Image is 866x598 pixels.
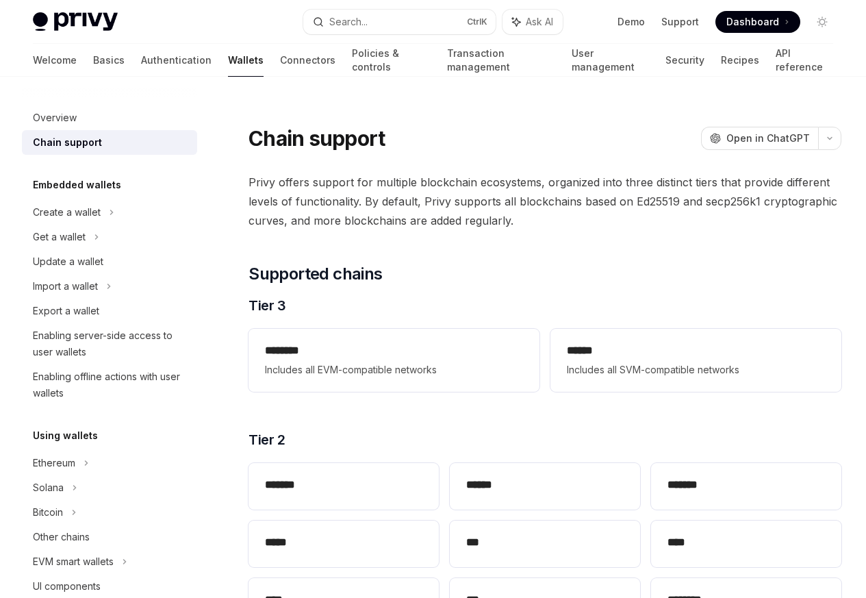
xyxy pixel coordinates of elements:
button: Search...CtrlK [303,10,496,34]
a: Overview [22,105,197,130]
a: Authentication [141,44,212,77]
span: Tier 3 [249,296,285,315]
span: Includes all EVM-compatible networks [265,362,523,378]
a: **** ***Includes all EVM-compatible networks [249,329,539,392]
div: Chain support [33,134,102,151]
span: Privy offers support for multiple blockchain ecosystems, organized into three distinct tiers that... [249,173,841,230]
span: Includes all SVM-compatible networks [567,362,825,378]
a: Export a wallet [22,299,197,323]
a: Transaction management [447,44,556,77]
h5: Embedded wallets [33,177,121,193]
div: Export a wallet [33,303,99,319]
div: Enabling offline actions with user wallets [33,369,189,401]
a: Enabling server-side access to user wallets [22,323,197,364]
span: Supported chains [249,263,382,285]
a: Wallets [228,44,264,77]
span: Ask AI [526,15,553,29]
a: Recipes [721,44,759,77]
div: EVM smart wallets [33,553,114,570]
button: Ask AI [502,10,563,34]
a: Policies & controls [352,44,431,77]
div: Enabling server-side access to user wallets [33,327,189,360]
div: Import a wallet [33,278,98,295]
div: Ethereum [33,455,75,471]
div: Bitcoin [33,504,63,521]
div: Solana [33,479,64,496]
a: Chain support [22,130,197,155]
a: Basics [93,44,125,77]
span: Tier 2 [249,430,285,449]
a: Demo [617,15,645,29]
a: Other chains [22,525,197,549]
button: Toggle dark mode [811,11,833,33]
a: Support [661,15,699,29]
button: Open in ChatGPT [701,127,818,150]
a: Enabling offline actions with user wallets [22,364,197,406]
div: Overview [33,110,77,126]
div: Get a wallet [33,229,86,245]
h5: Using wallets [33,427,98,444]
a: API reference [776,44,833,77]
div: Update a wallet [33,253,103,270]
a: Update a wallet [22,249,197,274]
div: Other chains [33,529,90,545]
a: Welcome [33,44,77,77]
div: UI components [33,578,101,595]
span: Dashboard [726,15,779,29]
span: Open in ChatGPT [726,132,810,145]
a: Security [665,44,704,77]
a: **** *Includes all SVM-compatible networks [550,329,841,392]
a: Dashboard [715,11,800,33]
a: User management [572,44,649,77]
img: light logo [33,12,118,32]
div: Search... [329,14,368,30]
span: Ctrl K [467,16,487,27]
a: Connectors [280,44,335,77]
div: Create a wallet [33,204,101,221]
h1: Chain support [249,126,385,151]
